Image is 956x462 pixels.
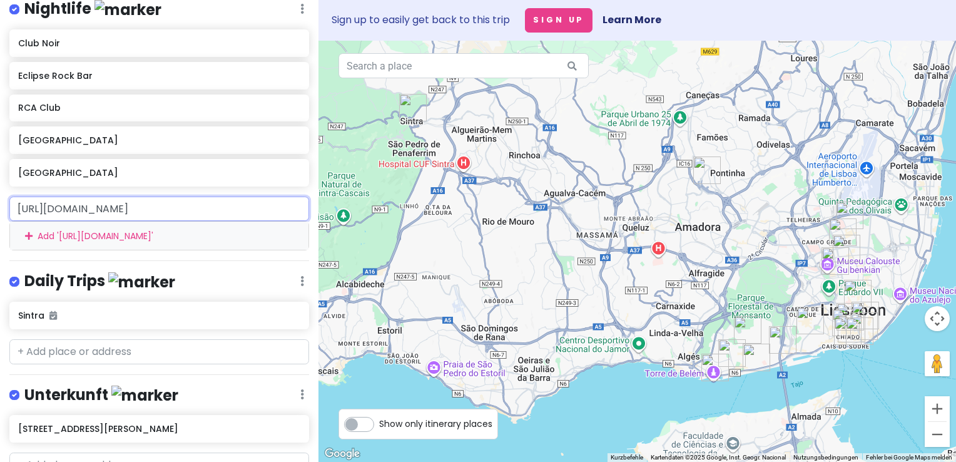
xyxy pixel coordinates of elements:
div: Mosteiro dos Jerónimos [718,339,746,367]
input: Search a place [338,53,589,78]
div: Add ' [URL][DOMAIN_NAME] ' [10,222,308,250]
input: + Add place or address [9,339,309,364]
div: Sintra [399,94,427,121]
h6: Club Noir [18,38,300,49]
div: Burjinelli [821,247,849,275]
div: People [833,235,860,262]
div: Club Noir [829,218,857,246]
div: Museu de Arte, Arquitetura e Tecnologia [743,344,770,371]
h6: Sintra [18,310,300,321]
div: Castelo de São Jorge [852,302,879,329]
button: Pegman auf die Karte ziehen, um Street View aufzurufen [925,351,950,376]
img: marker [108,272,175,292]
div: Palácio Nacional da Ajuda [734,316,761,344]
h6: Eclipse Rock Bar [18,70,300,81]
img: Google [322,446,363,462]
button: Sign Up [525,8,592,33]
a: Learn More [603,13,661,27]
span: Show only itinerary places [379,417,492,431]
div: Valhalla Rock Pub [796,307,824,334]
i: Added to itinerary [49,311,57,320]
a: Fehler bei Google Maps melden [866,454,952,461]
div: Café do Paço [844,280,872,307]
button: Vergrößern [925,396,950,421]
img: marker [111,386,178,405]
div: Copenhagen [834,317,862,345]
button: Verkleinern [925,422,950,447]
a: Dieses Gebiet in Google Maps öffnen (in neuem Fenster) [322,446,363,462]
h6: [STREET_ADDRESS][PERSON_NAME] [18,423,300,434]
div: The National Museum of Contemporary Art [838,315,865,342]
input: + Add place or address [9,197,309,222]
div: QOSQO [850,312,878,340]
div: Zero Latency Lisboa [693,157,721,184]
div: Praça do Comércio [846,317,873,345]
h6: [GEOGRAPHIC_DATA] [18,135,300,146]
h6: RCA Club [18,102,300,113]
h6: [GEOGRAPHIC_DATA] [18,167,300,178]
div: Eclipse Rock Bar [832,309,860,336]
div: RCA Club [836,202,863,229]
a: Nutzungsbedingungen (wird in neuem Tab geöffnet) [793,454,858,461]
div: LX Factory [769,326,796,354]
span: Kartendaten ©2025 Google, Inst. Geogr. Nacional [651,454,786,461]
div: Torre de Belém [701,354,729,381]
h4: Unterkunft [24,385,178,406]
button: Kamerasteuerung für die Karte [925,306,950,331]
button: Kurzbefehle [611,453,643,462]
div: R. do Duque 61 [836,303,864,331]
h4: Daily Trips [24,271,175,292]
